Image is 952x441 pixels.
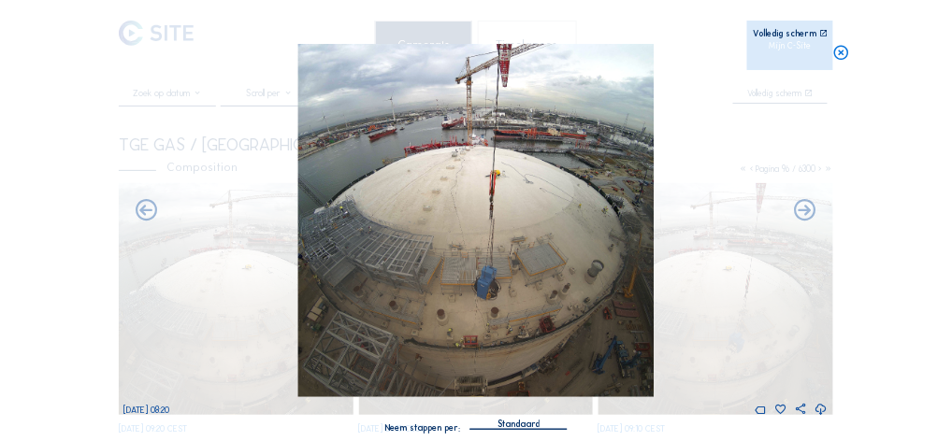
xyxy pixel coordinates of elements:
span: [DATE] 08:20 [124,405,170,415]
div: Standaard [470,416,568,428]
div: Standaard [498,416,540,433]
div: Neem stappen per: [384,423,460,432]
i: Back [792,198,818,224]
div: Volledig scherm [753,29,816,37]
img: Image [298,44,655,397]
i: Forward [134,198,160,224]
